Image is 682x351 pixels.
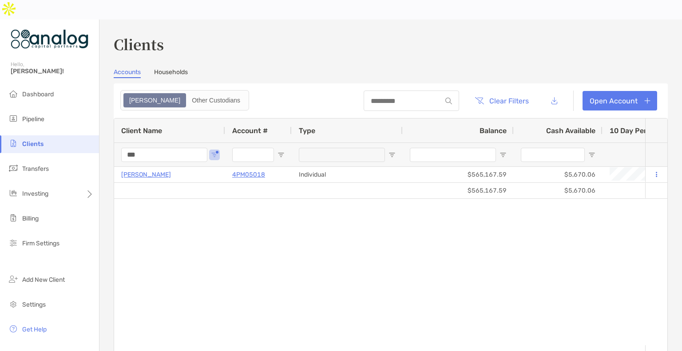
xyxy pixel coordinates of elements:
img: Zoe Logo [11,23,88,55]
a: 4PM05018 [232,169,265,180]
img: firm-settings icon [8,237,19,248]
input: Balance Filter Input [410,148,496,162]
a: [PERSON_NAME] [121,169,171,180]
input: Cash Available Filter Input [521,148,585,162]
span: [PERSON_NAME]! [11,67,94,75]
span: Settings [22,301,46,308]
div: Other Custodians [187,94,245,106]
img: clients icon [8,138,19,149]
a: Households [154,68,188,78]
span: Firm Settings [22,240,59,247]
span: Client Name [121,126,162,135]
a: Accounts [114,68,141,78]
div: Individual [292,167,403,182]
a: Open Account [583,91,657,110]
button: Open Filter Menu [278,151,285,158]
button: Clear Filters [468,91,535,110]
img: billing icon [8,213,19,223]
span: Type [299,126,315,135]
span: Dashboard [22,91,54,98]
div: $5,670.06 [514,167,603,182]
span: Investing [22,190,48,197]
span: Billing [22,215,39,222]
div: $5,670.06 [514,183,603,198]
span: Cash Available [546,126,595,135]
span: Pipeline [22,115,44,123]
img: transfers icon [8,163,19,174]
div: $565,167.59 [403,183,514,198]
div: Zoe [124,94,185,106]
div: $565,167.59 [403,167,514,182]
img: get-help icon [8,323,19,334]
img: input icon [445,98,452,104]
img: settings icon [8,299,19,309]
button: Open Filter Menu [389,151,396,158]
img: investing icon [8,188,19,198]
span: Add New Client [22,276,65,284]
img: pipeline icon [8,113,19,124]
input: Account # Filter Input [232,148,274,162]
img: add_new_client icon [8,274,19,284]
span: Account # [232,126,268,135]
span: Clients [22,140,44,148]
input: Client Name Filter Input [121,148,207,162]
button: Open Filter Menu [588,151,595,158]
div: segmented control [120,90,249,110]
span: Transfers [22,165,49,173]
span: Balance [480,126,507,135]
span: Get Help [22,326,47,333]
img: dashboard icon [8,88,19,99]
h3: Clients [114,34,668,54]
button: Open Filter Menu [211,151,218,158]
button: Open Filter Menu [500,151,507,158]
